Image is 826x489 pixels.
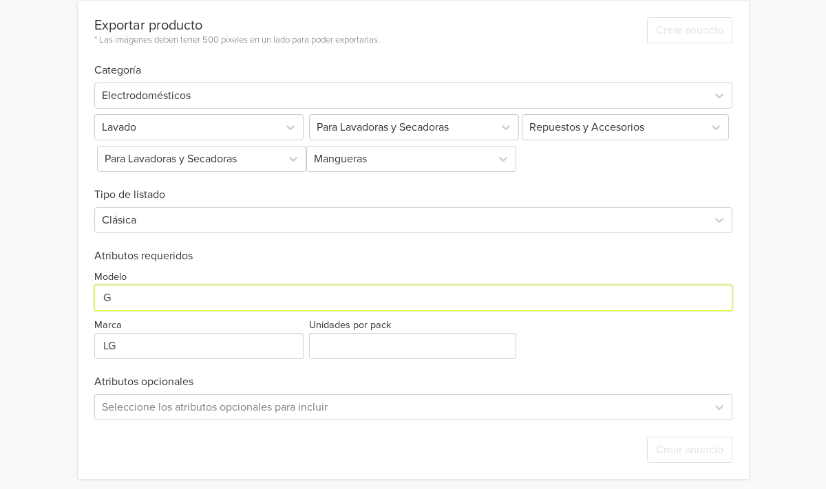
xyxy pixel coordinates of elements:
[94,172,732,202] h6: Tipo de listado
[94,34,380,47] div: * Las imágenes deben tener 500 píxeles en un lado para poder exportarlas.
[309,318,391,333] label: Unidades por pack
[94,17,380,34] div: Exportar producto
[647,437,732,463] button: Crear anuncio
[94,47,732,77] h6: Categoría
[94,270,127,285] label: Modelo
[94,318,122,333] label: Marca
[94,250,732,263] h6: Atributos requeridos
[94,376,732,389] h6: Atributos opcionales
[647,17,732,43] button: Crear anuncio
